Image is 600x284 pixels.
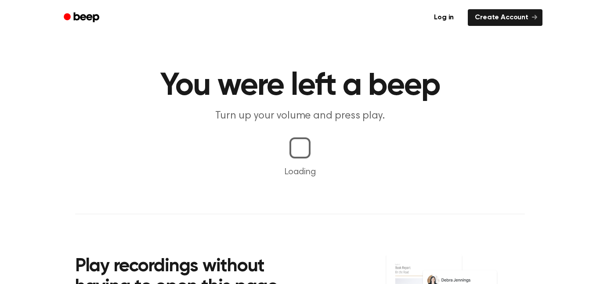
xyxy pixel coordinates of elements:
a: Create Account [468,9,542,26]
a: Beep [58,9,107,26]
h1: You were left a beep [75,70,525,102]
p: Turn up your volume and press play. [131,109,469,123]
p: Loading [11,165,589,179]
a: Log in [425,7,463,28]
